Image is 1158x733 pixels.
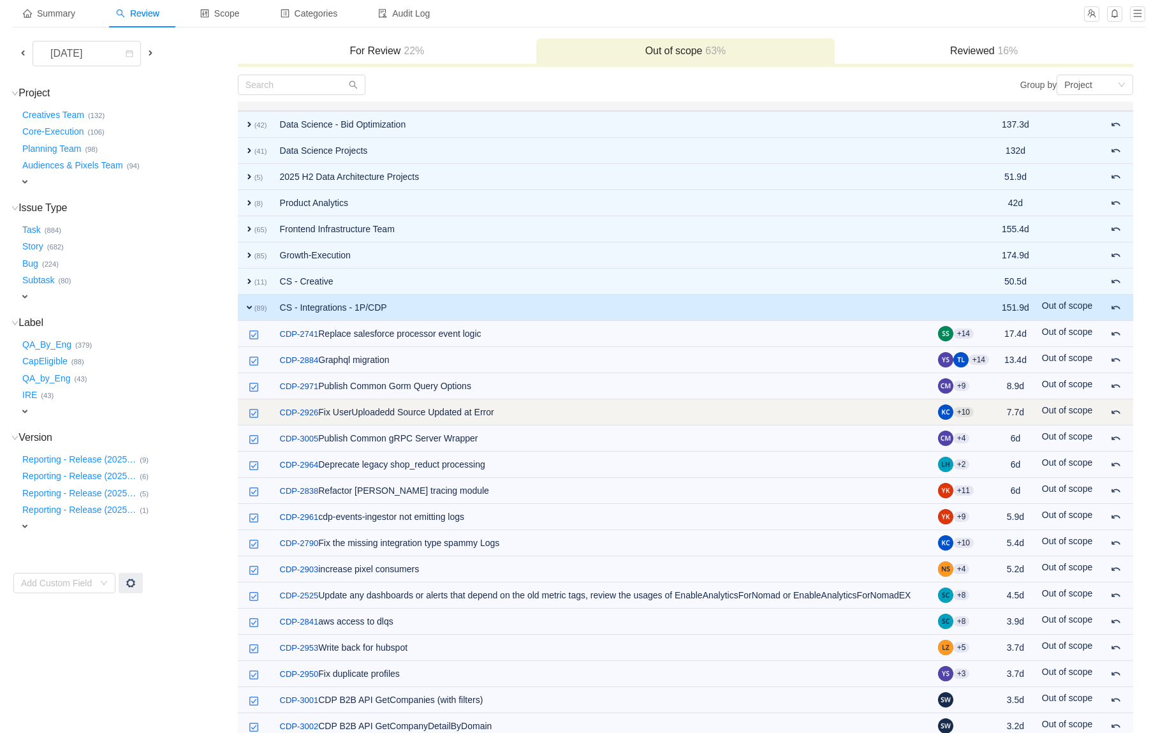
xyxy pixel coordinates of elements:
td: 6d [995,478,1036,504]
button: icon: bell [1107,6,1122,22]
h3: Version [20,431,237,444]
td: 3.9d [995,609,1036,635]
td: 5.4d [995,530,1036,556]
button: Reporting - Release (2025… [20,500,140,521]
span: expand [20,292,30,302]
button: Story [20,237,47,257]
a: CDP-2926 [280,406,319,419]
input: Search [238,75,365,95]
button: Planning Team [20,138,85,159]
i: icon: home [23,9,32,18]
td: 5.2d [995,556,1036,582]
img: SS [938,326,953,341]
img: YF [938,509,953,524]
td: 155.4d [995,216,1036,242]
img: 10318 [249,434,259,445]
i: icon: down [11,90,18,97]
small: (6) [140,473,149,480]
div: [DATE] [40,41,95,66]
img: SC [938,588,953,603]
td: Update any dashboards or alerts that depend on the old metric tags, review the usages of EnableAn... [274,582,932,609]
small: (132) [88,112,105,119]
img: 10318 [249,670,259,680]
img: YS [938,666,953,681]
td: 13.4d [995,347,1036,373]
span: Categories [281,8,338,19]
i: icon: down [1118,81,1125,90]
span: expand [20,177,30,187]
img: LZ [938,640,953,655]
small: (682) [47,243,64,251]
td: CDP B2B API GetCompanies (with filters) [274,687,932,713]
img: YS [938,352,953,367]
td: 3.5d [995,687,1036,713]
td: 2025 H2 Data Architecture Projects [274,164,932,190]
button: Reporting - Release (2025… [20,449,140,470]
img: 10318 [249,565,259,575]
aui-badge: +4 [953,564,970,574]
a: CDP-2525 [280,589,319,602]
span: Out of scope [1042,614,1092,625]
td: Write back for hubspot [274,635,932,661]
button: icon: menu [1130,6,1145,22]
img: KC [938,404,953,420]
td: Fix duplicate profiles [274,661,932,687]
div: Project [1064,75,1092,94]
td: 151.9d [995,295,1036,321]
aui-badge: +4 [953,433,970,443]
td: 8.9d [995,373,1036,399]
img: KC [938,535,953,551]
aui-badge: +9 [953,512,970,522]
div: Add Custom Field [21,577,94,589]
span: Summary [23,8,75,19]
aui-badge: +3 [953,669,970,679]
td: aws access to dlqs [274,609,932,635]
span: expand [20,406,30,417]
button: Task [20,219,45,240]
small: (106) [88,128,105,136]
span: Out of scope [1042,431,1092,441]
td: Fix UserUploadedd Source Updated at Error [274,399,932,426]
img: 10318 [249,356,259,366]
img: 10318 [249,408,259,418]
div: Group by [685,75,1133,95]
td: 17.4d [995,321,1036,347]
i: icon: audit [378,9,387,18]
img: 10318 [249,591,259,602]
td: CS - Creative [274,269,932,295]
button: Reporting - Release (2025… [20,466,140,487]
span: expand [244,302,254,313]
td: 51.9d [995,164,1036,190]
a: CDP-2884 [280,354,319,367]
small: (65) [254,226,267,233]
i: icon: calendar [126,50,133,59]
span: Out of scope [1042,588,1092,598]
small: (379) [75,341,92,349]
img: 10318 [249,722,259,732]
span: Out of scope [1042,327,1092,337]
small: (5) [254,174,263,181]
h3: Reviewed [841,45,1127,57]
img: 10318 [249,539,259,549]
a: CDP-3001 [280,694,319,707]
a: CDP-2841 [280,616,319,628]
span: expand [244,145,254,156]
small: (884) [45,226,61,234]
img: 10318 [249,487,259,497]
span: expand [244,224,254,234]
td: Graphql migration [274,347,932,373]
td: 7.7d [995,399,1036,426]
small: (8) [254,200,263,207]
td: 4.5d [995,582,1036,609]
td: 6d [995,452,1036,478]
td: Publish Common gRPC Server Wrapper [274,426,932,452]
aui-badge: +8 [953,590,970,600]
button: IRE [20,385,41,406]
h3: For Review [244,45,530,57]
td: increase pixel consumers [274,556,932,582]
button: QA_by_Eng [20,368,75,389]
a: CDP-2838 [280,485,319,498]
td: 137.3d [995,111,1036,138]
td: Product Analytics [274,190,932,216]
span: expand [244,119,254,130]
